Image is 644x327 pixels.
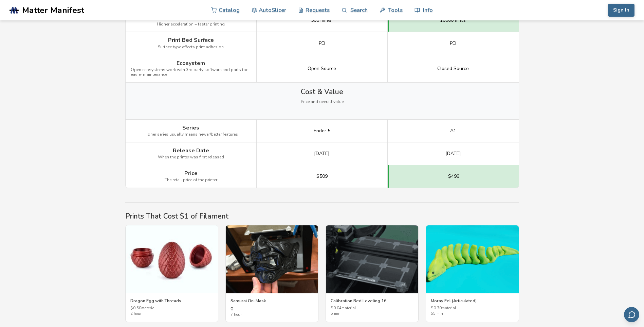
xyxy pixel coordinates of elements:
span: Price [184,170,198,176]
span: [DATE] [314,151,330,156]
h3: Calibration Bed Leveling 16 [331,298,413,304]
a: Dragon Egg with ThreadsDragon Egg with Threads$0.50material2 hour [125,225,218,322]
a: Moray Eel (Articulated)Moray Eel (Articulated)$0.30material55 min [426,225,519,322]
span: Release Date [173,148,209,154]
span: Cost & Value [301,88,343,96]
span: 55 min [431,312,514,316]
span: Ecosystem [177,60,205,66]
button: Send feedback via email [624,307,639,322]
span: The retail price of the printer [165,178,217,183]
img: Moray Eel (Articulated) [426,225,518,293]
span: Open Source [308,66,336,71]
h3: Dragon Egg with Threads [130,298,213,304]
span: Open ecosystems work with 3rd party software and parts for easier maintenance [131,68,251,77]
button: Sign In [608,4,634,17]
h2: Prints That Cost $1 of Filament [125,212,519,220]
span: $499 [448,174,459,179]
span: PEI [450,41,456,46]
span: 10000 mm/s² [440,18,467,23]
span: Closed Source [437,66,469,71]
img: Samurai Oni Mask [226,225,318,293]
span: Higher acceleration = faster printing [157,22,225,27]
img: Calibration Bed Leveling 16 [326,225,418,293]
span: Ender 5 [314,128,330,134]
span: Print Bed Surface [168,37,214,43]
a: Samurai Oni MaskSamurai Oni Mask07 hour [225,225,318,322]
span: $ 0.50 material [130,306,213,311]
h3: Moray Eel (Articulated) [431,298,514,304]
span: 500 mm/s² [311,18,333,23]
span: 2 hour [130,312,213,316]
span: Higher series usually means newer/better features [144,132,238,137]
span: Surface type affects print adhesion [158,45,224,50]
span: Matter Manifest [22,5,84,15]
span: Series [182,125,199,131]
span: PEI [319,41,325,46]
span: $509 [316,174,328,179]
span: [DATE] [445,151,461,156]
a: Calibration Bed Leveling 16Calibration Bed Leveling 16$0.04material5 min [326,225,419,322]
span: When the printer was first released [158,155,224,160]
img: Dragon Egg with Threads [126,225,218,293]
span: Price and overall value [301,100,344,104]
div: 0 [231,306,313,317]
span: A1 [450,128,456,134]
span: $ 0.30 material [431,306,514,311]
span: Max Printing Acceleration [157,14,224,20]
span: $ 0.04 material [331,306,413,311]
h3: Samurai Oni Mask [231,298,313,304]
span: 5 min [331,312,413,316]
span: 7 hour [231,313,313,317]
